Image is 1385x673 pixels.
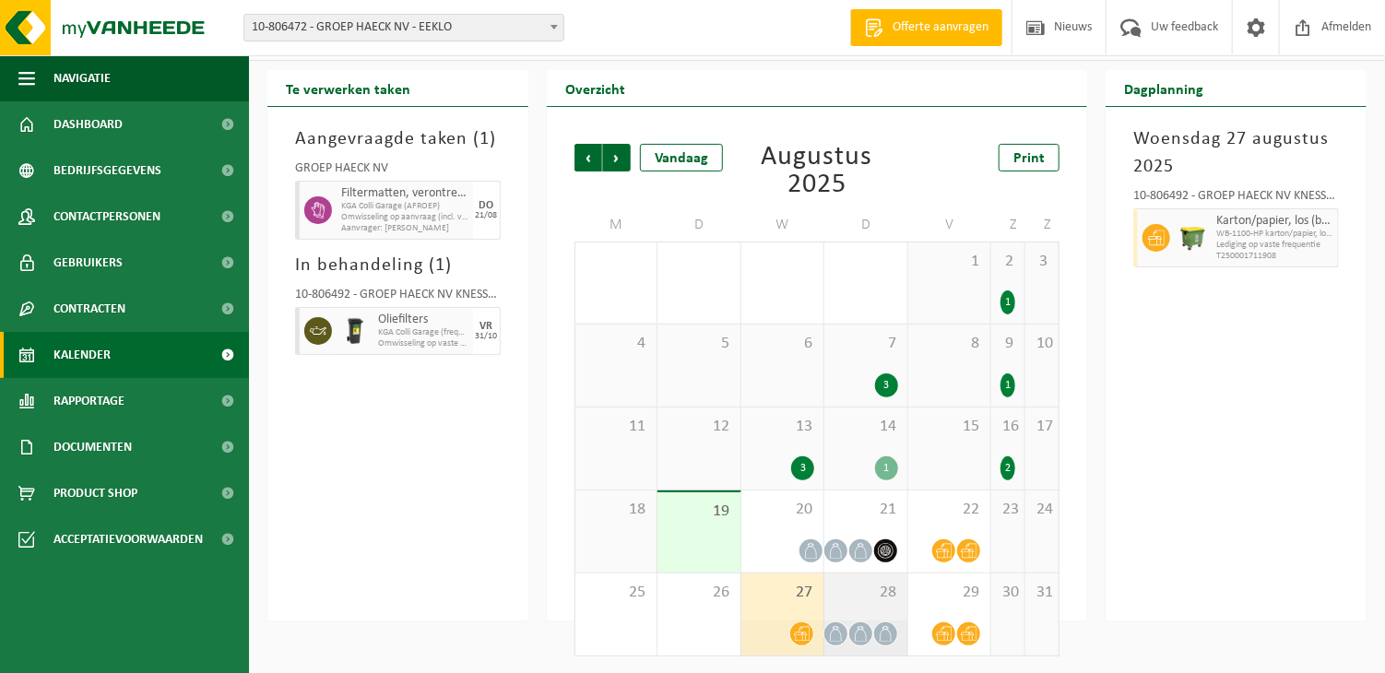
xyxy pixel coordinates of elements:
h3: In behandeling ( ) [295,252,501,279]
span: 6 [751,334,814,354]
span: Acceptatievoorwaarden [53,516,203,562]
td: M [574,208,657,242]
div: GROEP HAECK NV [295,162,501,181]
div: 1 [1000,290,1015,314]
div: 1 [1000,373,1015,397]
span: 18 [585,500,647,520]
span: 12 [667,417,730,437]
span: Print [1013,151,1045,166]
span: Dashboard [53,101,123,148]
span: T250001711908 [1216,251,1333,262]
span: Gebruikers [53,240,123,286]
span: Aanvrager: [PERSON_NAME] [341,223,468,234]
span: 15 [917,417,981,437]
h3: Aangevraagde taken ( ) [295,125,501,153]
span: 26 [667,583,730,603]
span: 1 [917,252,981,272]
span: 2 [1000,252,1015,272]
td: D [657,208,740,242]
span: Oliefilters [378,313,468,327]
span: Kalender [53,332,111,378]
span: 1 [479,130,490,148]
span: Contracten [53,286,125,332]
td: V [908,208,991,242]
span: Documenten [53,424,132,470]
div: DO [479,200,494,211]
span: 23 [1000,500,1015,520]
div: VR [480,321,493,332]
td: W [741,208,824,242]
div: 10-806492 - GROEP HAECK NV KNESSELARE - AALTER [295,289,501,307]
span: 22 [917,500,981,520]
span: 3 [1035,252,1049,272]
span: 27 [751,583,814,603]
span: Omwisseling op vaste frequentie (incl. verwerking) [378,338,468,349]
span: KGA Colli Garage (AFROEP) [341,201,468,212]
span: Rapportage [53,378,124,424]
h3: Woensdag 27 augustus 2025 [1133,125,1339,181]
div: 3 [791,456,814,480]
span: 20 [751,500,814,520]
td: Z [991,208,1025,242]
span: 8 [917,334,981,354]
td: D [824,208,907,242]
div: 10-806492 - GROEP HAECK NV KNESSELARE - AALTER [1133,190,1339,208]
span: WB-1100-HP karton/papier, los (bedrijven) [1216,229,1333,240]
span: 31 [1035,583,1049,603]
span: 10-806472 - GROEP HAECK NV - EEKLO [243,14,564,41]
span: KGA Colli Garage (frequentie) [378,327,468,338]
h2: Dagplanning [1106,70,1222,106]
span: 10 [1035,334,1049,354]
span: 19 [667,502,730,522]
div: Vandaag [640,144,723,171]
span: 1 [435,256,445,275]
span: 25 [585,583,647,603]
a: Offerte aanvragen [850,9,1002,46]
span: 16 [1000,417,1015,437]
span: Product Shop [53,470,137,516]
div: Augustus 2025 [738,144,895,199]
td: Z [1025,208,1059,242]
span: Karton/papier, los (bedrijven) [1216,214,1333,229]
span: 28 [834,583,897,603]
span: 29 [917,583,981,603]
span: Navigatie [53,55,111,101]
span: Contactpersonen [53,194,160,240]
span: 9 [1000,334,1015,354]
span: 24 [1035,500,1049,520]
span: Filtermatten, verontreinigd met verf [341,186,468,201]
span: 17 [1035,417,1049,437]
span: Vorige [574,144,602,171]
span: 10-806472 - GROEP HAECK NV - EEKLO [244,15,563,41]
div: 21/08 [476,211,498,220]
span: 7 [834,334,897,354]
div: 31/10 [476,332,498,341]
span: 14 [834,417,897,437]
span: 13 [751,417,814,437]
span: Offerte aanvragen [888,18,993,37]
div: 3 [875,373,898,397]
span: 5 [667,334,730,354]
span: 21 [834,500,897,520]
img: WB-1100-HPE-GN-50 [1179,224,1207,252]
span: Omwisseling op aanvraag (incl. verwerking) [341,212,468,223]
span: 4 [585,334,647,354]
span: Volgende [603,144,631,171]
span: Bedrijfsgegevens [53,148,161,194]
img: WB-0240-HPE-BK-01 [341,317,369,345]
span: 11 [585,417,647,437]
h2: Overzicht [547,70,644,106]
div: 2 [1000,456,1015,480]
h2: Te verwerken taken [267,70,429,106]
span: Lediging op vaste frequentie [1216,240,1333,251]
div: 1 [875,456,898,480]
a: Print [999,144,1059,171]
span: 30 [1000,583,1015,603]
